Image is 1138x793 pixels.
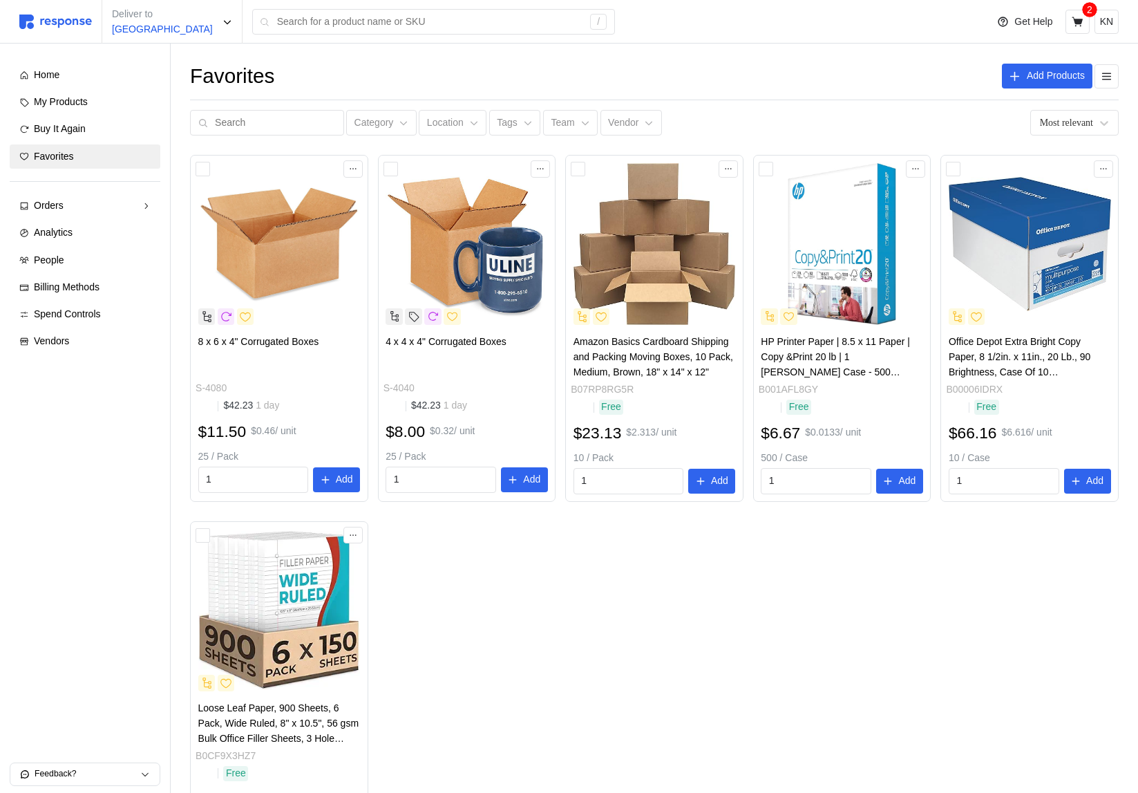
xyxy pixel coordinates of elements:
[10,194,160,218] a: Orders
[386,163,548,326] img: S-4040
[251,424,296,439] p: $0.46 / unit
[198,421,247,442] h2: $11.50
[411,398,467,413] p: $42.23
[761,451,923,466] p: 500 / Case
[898,474,916,489] p: Add
[34,254,64,265] span: People
[419,110,486,136] button: Location
[383,381,415,396] p: S-4040
[198,163,361,326] img: S-4080
[761,422,800,444] h2: $6.67
[573,451,736,466] p: 10 / Pack
[19,15,92,29] img: svg%3e
[608,115,638,131] p: Vendor
[571,382,634,398] p: B07RP8RG5R
[10,144,160,169] a: Favorites
[581,469,676,494] input: Qty
[34,69,59,80] span: Home
[976,400,996,415] p: Free
[600,110,662,136] button: Vendor
[198,449,361,465] p: 25 / Pack
[34,151,74,162] span: Favorites
[198,530,361,692] img: 71IurvPqV9L.__AC_SX300_SY300_QL70_FMwebp_.jpg
[761,336,910,422] span: HP Printer Paper | 8.5 x 11 Paper | Copy &Print 20 lb | 1 [PERSON_NAME] Case - 500 Sheets| 92 Bri...
[523,472,540,487] p: Add
[573,422,622,444] h2: $23.13
[805,425,861,440] p: $0.0133 / unit
[386,449,548,465] p: 25 / Pack
[441,400,467,411] span: 1 day
[112,7,213,22] p: Deliver to
[949,163,1111,326] img: 61VbZitEVcL._AC_SX466_.jpg
[10,221,160,245] a: Analytics
[394,467,489,492] input: Qty
[223,398,279,413] p: $42.23
[1014,15,1052,30] p: Get Help
[789,400,809,415] p: Free
[190,63,274,90] h1: Favorites
[386,336,506,347] span: 4 x 4 x 4" Corrugated Boxes
[1064,469,1111,494] button: Add
[1002,64,1092,88] button: Add Products
[761,163,923,326] img: 711pl0ZM3HL._AC_SX466_.jpg
[688,469,735,494] button: Add
[946,382,1003,398] p: B00006IDRX
[34,198,136,214] div: Orders
[769,469,864,494] input: Qty
[10,248,160,273] a: People
[35,768,140,781] p: Feedback?
[10,763,160,785] button: Feedback?
[590,14,607,30] div: /
[198,336,319,347] span: 8 x 6 x 4" Corrugated Boxes
[34,308,101,319] span: Spend Controls
[10,90,160,115] a: My Products
[497,115,518,131] p: Tags
[759,382,818,398] p: B001AFL8GY
[1086,474,1103,489] p: Add
[346,110,417,136] button: Category
[277,10,583,35] input: Search for a product name or SKU
[551,115,574,131] p: Team
[34,281,99,292] span: Billing Methods
[215,111,336,136] input: Search
[501,467,548,492] button: Add
[336,472,353,487] p: Add
[253,400,279,411] span: 1 day
[198,702,359,788] span: Loose Leaf Paper, 900 Sheets, 6 Pack, Wide Ruled, 8" x 10.5", 56 gsm Bulk Office Filler Sheets, 3...
[626,425,676,440] p: $2.313 / unit
[10,329,160,354] a: Vendors
[949,451,1111,466] p: 10 / Case
[10,117,160,142] a: Buy It Again
[1100,15,1113,30] p: KN
[430,424,475,439] p: $0.32 / unit
[949,422,997,444] h2: $66.16
[386,421,425,442] h2: $8.00
[1087,2,1092,17] p: 2
[543,110,598,136] button: Team
[10,302,160,327] a: Spend Controls
[956,469,1051,494] input: Qty
[489,110,541,136] button: Tags
[573,336,733,377] span: Amazon Basics Cardboard Shipping and Packing Moving Boxes, 10 Pack, Medium, Brown, 18" x 14" x 12"
[10,275,160,300] a: Billing Methods
[601,400,621,415] p: Free
[196,381,227,396] p: S-4080
[10,63,160,88] a: Home
[1002,425,1052,440] p: $6.616 / unit
[226,766,246,781] p: Free
[989,9,1061,35] button: Get Help
[711,474,728,489] p: Add
[34,123,86,134] span: Buy It Again
[1040,115,1093,130] div: Most relevant
[876,469,923,494] button: Add
[34,335,69,346] span: Vendors
[427,115,464,131] p: Location
[1094,10,1119,34] button: KN
[206,467,301,492] input: Qty
[949,336,1090,392] span: Office Depot Extra Bright Copy Paper, 8 1/2in. x 11in., 20 Lb., 90 Brightness, Case Of 10 [PERSON...
[354,115,394,131] p: Category
[313,467,360,492] button: Add
[112,22,213,37] p: [GEOGRAPHIC_DATA]
[573,163,736,326] img: 81nxXP6Q5cL._AC_SX425_.jpg
[34,227,73,238] span: Analytics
